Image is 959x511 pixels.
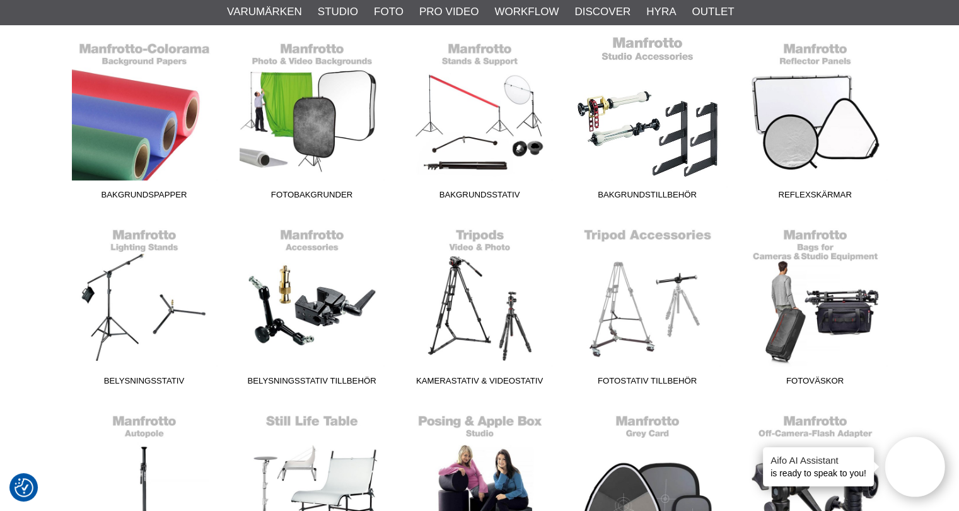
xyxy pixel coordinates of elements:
[494,4,559,20] a: Workflow
[15,476,33,499] button: Samtyckesinställningar
[228,221,396,392] a: Belysningsstativ Tillbehör
[419,4,479,20] a: Pro Video
[227,4,302,20] a: Varumärken
[731,375,899,392] span: Fotoväskor
[731,221,899,392] a: Fotoväskor
[61,35,228,206] a: Bakgrundspapper
[564,375,731,392] span: Fotostativ Tillbehör
[228,35,396,206] a: Fotobakgrunder
[396,221,564,392] a: Kamerastativ & Videostativ
[396,375,564,392] span: Kamerastativ & Videostativ
[692,4,734,20] a: Outlet
[61,375,228,392] span: Belysningsstativ
[731,189,899,206] span: Reflexskärmar
[318,4,358,20] a: Studio
[646,4,676,20] a: Hyra
[564,35,731,206] a: Bakgrundstillbehör
[228,375,396,392] span: Belysningsstativ Tillbehör
[61,221,228,392] a: Belysningsstativ
[731,35,899,206] a: Reflexskärmar
[396,189,564,206] span: Bakgrundsstativ
[61,189,228,206] span: Bakgrundspapper
[374,4,404,20] a: Foto
[574,4,631,20] a: Discover
[228,189,396,206] span: Fotobakgrunder
[396,35,564,206] a: Bakgrundsstativ
[15,478,33,497] img: Revisit consent button
[564,189,731,206] span: Bakgrundstillbehör
[564,221,731,392] a: Fotostativ Tillbehör
[770,454,866,467] h4: Aifo AI Assistant
[763,447,874,486] div: is ready to speak to you!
